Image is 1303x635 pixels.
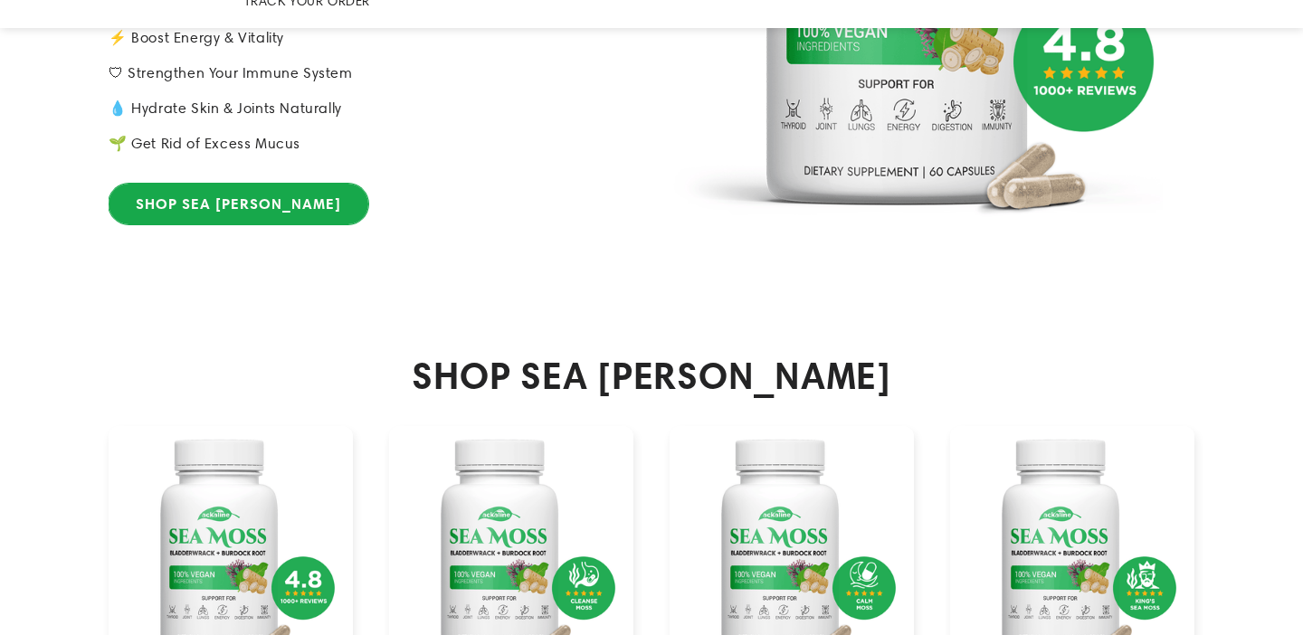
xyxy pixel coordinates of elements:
[109,184,368,224] a: SHOP SEA [PERSON_NAME]
[109,131,588,157] p: 🌱 Get Rid of Excess Mucus
[109,25,588,52] p: ⚡️ Boost Energy & Vitality
[109,96,588,122] p: 💧 Hydrate Skin & Joints Naturally
[109,61,588,87] p: 🛡 Strengthen Your Immune System
[109,353,1194,398] h2: SHOP SEA [PERSON_NAME]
